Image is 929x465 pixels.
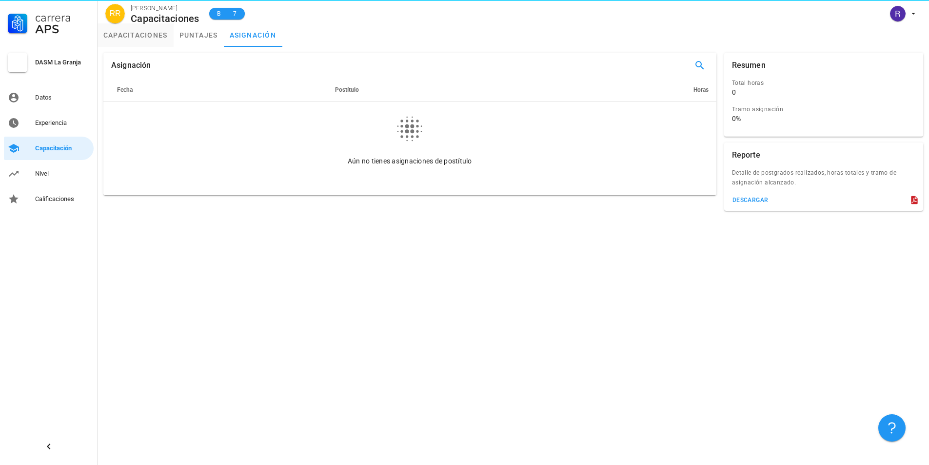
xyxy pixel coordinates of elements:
[732,114,741,123] div: 0%
[693,86,709,93] span: Horas
[35,119,90,127] div: Experiencia
[117,156,703,166] div: Aún no tienes asignaciones de postítulo
[35,23,90,35] div: APS
[728,193,772,207] button: descargar
[732,197,769,203] div: descargar
[224,23,282,47] a: asignación
[724,168,923,193] div: Detalle de postgrados realizados, horas totales y tramo de asignación alcanzado.
[35,12,90,23] div: Carrera
[890,6,906,21] div: avatar
[732,78,908,88] div: Total horas
[333,78,515,101] th: Postítulo
[35,144,90,152] div: Capacitación
[35,94,90,101] div: Datos
[35,59,90,66] div: DASM La Granja
[4,187,94,211] a: Calificaciones
[131,13,199,24] div: Capacitaciones
[98,23,174,47] a: capacitaciones
[105,4,125,23] div: avatar
[35,170,90,178] div: Nivel
[231,9,239,19] span: 7
[4,162,94,185] a: Nivel
[4,111,94,135] a: Experiencia
[111,53,151,78] div: Asignación
[4,137,94,160] a: Capacitación
[174,23,224,47] a: puntajes
[335,86,359,93] span: Postítulo
[103,78,308,101] th: Fecha
[732,142,760,168] div: Reporte
[35,195,90,203] div: Calificaciones
[215,9,223,19] span: B
[732,88,736,97] div: 0
[109,4,120,23] span: RR
[117,86,133,93] span: Fecha
[4,86,94,109] a: Datos
[515,78,716,101] th: Horas
[732,53,766,78] div: Resumen
[131,3,199,13] div: [PERSON_NAME]
[732,104,908,114] div: Tramo asignación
